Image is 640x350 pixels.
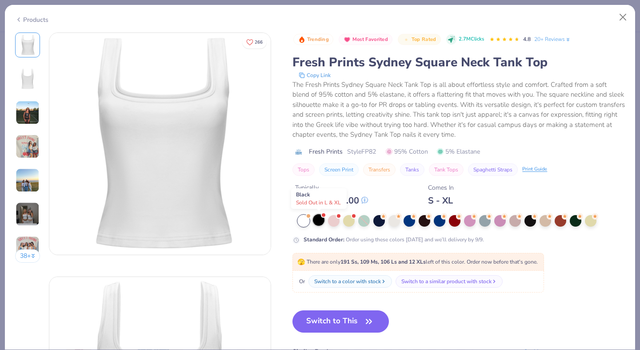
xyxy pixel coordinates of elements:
[298,36,305,43] img: Trending sort
[307,37,329,42] span: Trending
[16,236,40,260] img: User generated content
[352,37,388,42] span: Most Favorited
[17,68,38,90] img: Back
[400,163,424,176] button: Tanks
[428,183,454,192] div: Comes In
[292,80,625,140] div: The Fresh Prints Sydney Square Neck Tank Top is all about effortless style and comfort. Crafted f...
[339,34,392,45] button: Badge Button
[16,168,40,192] img: User generated content
[398,34,440,45] button: Badge Button
[412,37,436,42] span: Top Rated
[319,163,359,176] button: Screen Print
[16,134,40,159] img: User generated content
[255,40,263,45] span: 266
[49,33,271,255] img: Front
[308,275,392,288] button: Switch to a color with stock
[615,9,632,26] button: Close
[468,163,518,176] button: Spaghetti Straps
[242,36,267,49] button: Like
[523,36,531,43] span: 4.8
[16,202,40,226] img: User generated content
[314,277,381,285] div: Switch to a color with stock
[304,236,344,243] strong: Standard Order :
[428,195,454,206] div: S - XL
[363,163,396,176] button: Transfers
[396,275,503,288] button: Switch to a similar product with stock
[17,34,38,56] img: Front
[437,147,480,156] span: 5% Elastane
[489,33,520,47] div: 4.8 Stars
[15,15,48,24] div: Products
[347,147,376,156] span: Style FP82
[297,258,538,265] span: There are only left of this color. Order now before that's gone.
[309,147,343,156] span: Fresh Prints
[292,54,625,71] div: Fresh Prints Sydney Square Neck Tank Top
[522,166,547,173] div: Print Guide
[295,183,368,192] div: Typically
[297,277,305,285] span: Or
[292,310,389,333] button: Switch to This
[297,258,305,266] span: 🫣
[344,36,351,43] img: Most Favorited sort
[429,163,464,176] button: Tank Tops
[401,277,492,285] div: Switch to a similar product with stock
[304,236,484,244] div: Order using these colors [DATE] and we’ll delivery by 9/9.
[15,249,40,263] button: 38+
[293,34,333,45] button: Badge Button
[386,147,428,156] span: 95% Cotton
[296,199,341,206] span: Sold Out in L & XL
[459,36,484,43] span: 2.7M Clicks
[296,71,333,80] button: copy to clipboard
[292,163,315,176] button: Tops
[534,35,571,43] a: 20+ Reviews
[292,148,304,155] img: brand logo
[16,101,40,125] img: User generated content
[403,36,410,43] img: Top Rated sort
[291,188,347,209] div: Black
[340,258,426,265] strong: 191 Ss, 109 Ms, 106 Ls and 12 XLs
